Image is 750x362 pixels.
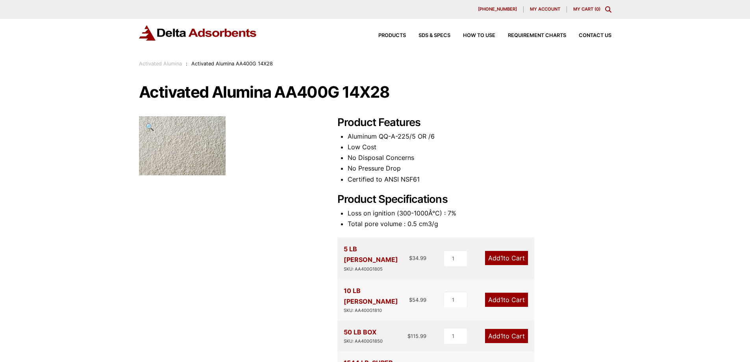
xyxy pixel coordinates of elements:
a: Add1to Cart [485,329,528,343]
bdi: 34.99 [409,255,426,261]
a: How to Use [450,33,495,38]
img: Delta Adsorbents [139,25,257,41]
div: SKU: AA400G1805 [344,265,409,273]
span: 🔍 [145,123,154,131]
span: Contact Us [579,33,611,38]
div: 10 LB [PERSON_NAME] [344,286,409,314]
bdi: 54.99 [409,297,426,303]
a: Requirement Charts [495,33,566,38]
bdi: 115.99 [407,333,426,339]
span: Requirement Charts [508,33,566,38]
div: Toggle Modal Content [605,6,611,13]
a: View full-screen image gallery [139,116,161,138]
a: Products [366,33,406,38]
span: 1 [500,296,503,304]
li: Certified to ANSI NSF61 [348,174,611,185]
a: Add1to Cart [485,251,528,265]
span: Activated Alumina AA400G 14X28 [191,61,273,67]
span: 1 [500,332,503,340]
a: Contact Us [566,33,611,38]
div: 5 LB [PERSON_NAME] [344,244,409,273]
h2: Product Features [337,116,611,129]
div: 50 LB BOX [344,327,383,345]
li: Aluminum QQ-A-225/5 OR /6 [348,131,611,142]
li: Total pore volume : 0.5 cm3/g [348,219,611,229]
a: Add1to Cart [485,293,528,307]
span: Products [378,33,406,38]
span: $ [409,255,412,261]
h1: Activated Alumina AA400G 14X28 [139,84,611,100]
span: 1 [500,254,503,262]
a: SDS & SPECS [406,33,450,38]
span: $ [407,333,411,339]
span: $ [409,297,412,303]
span: [PHONE_NUMBER] [478,7,517,11]
div: SKU: AA400G1810 [344,307,409,314]
h2: Product Specifications [337,193,611,206]
div: SKU: AA400G1850 [344,338,383,345]
img: Activated Alumina AA400G 14X28 [139,116,226,175]
li: No Pressure Drop [348,163,611,174]
li: Loss on ignition (300-1000Â°C) : 7% [348,208,611,219]
li: Low Cost [348,142,611,152]
span: : [186,61,187,67]
span: How to Use [463,33,495,38]
li: No Disposal Concerns [348,152,611,163]
a: [PHONE_NUMBER] [472,6,524,13]
a: Activated Alumina [139,61,182,67]
span: 0 [596,6,599,12]
span: SDS & SPECS [419,33,450,38]
span: My account [530,7,560,11]
a: My account [524,6,567,13]
a: My Cart (0) [573,6,600,12]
